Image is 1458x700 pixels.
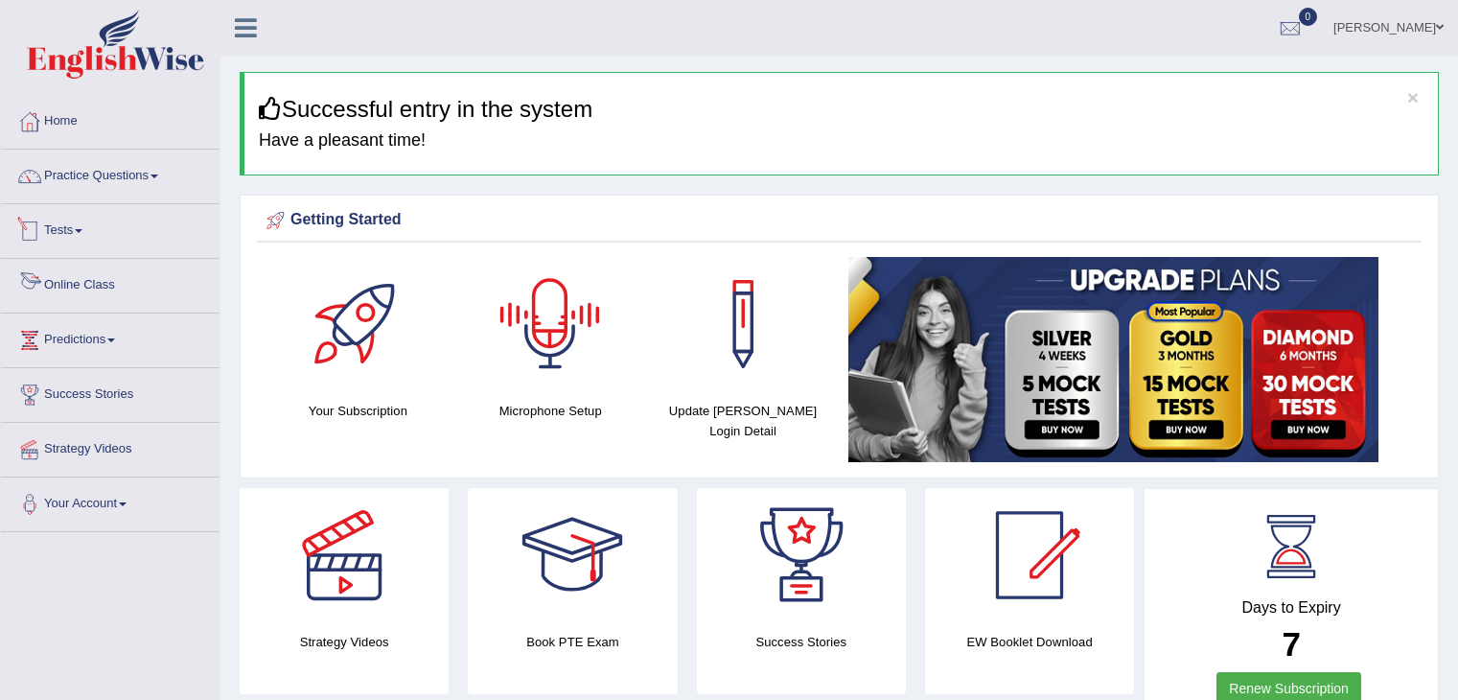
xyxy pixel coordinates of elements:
[1166,599,1417,617] h4: Days to Expiry
[259,131,1423,151] h4: Have a pleasant time!
[1,368,220,416] a: Success Stories
[1,95,220,143] a: Home
[1,314,220,362] a: Predictions
[1,150,220,198] a: Practice Questions
[271,401,445,421] h4: Your Subscription
[464,401,637,421] h4: Microphone Setup
[1299,8,1318,26] span: 0
[1407,87,1419,107] button: ×
[848,257,1378,462] img: small5.jpg
[1282,625,1300,663] b: 7
[468,632,677,652] h4: Book PTE Exam
[1,204,220,252] a: Tests
[657,401,830,441] h4: Update [PERSON_NAME] Login Detail
[240,632,449,652] h4: Strategy Videos
[925,632,1134,652] h4: EW Booklet Download
[697,632,906,652] h4: Success Stories
[259,97,1423,122] h3: Successful entry in the system
[262,206,1417,235] div: Getting Started
[1,478,220,525] a: Your Account
[1,423,220,471] a: Strategy Videos
[1,259,220,307] a: Online Class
